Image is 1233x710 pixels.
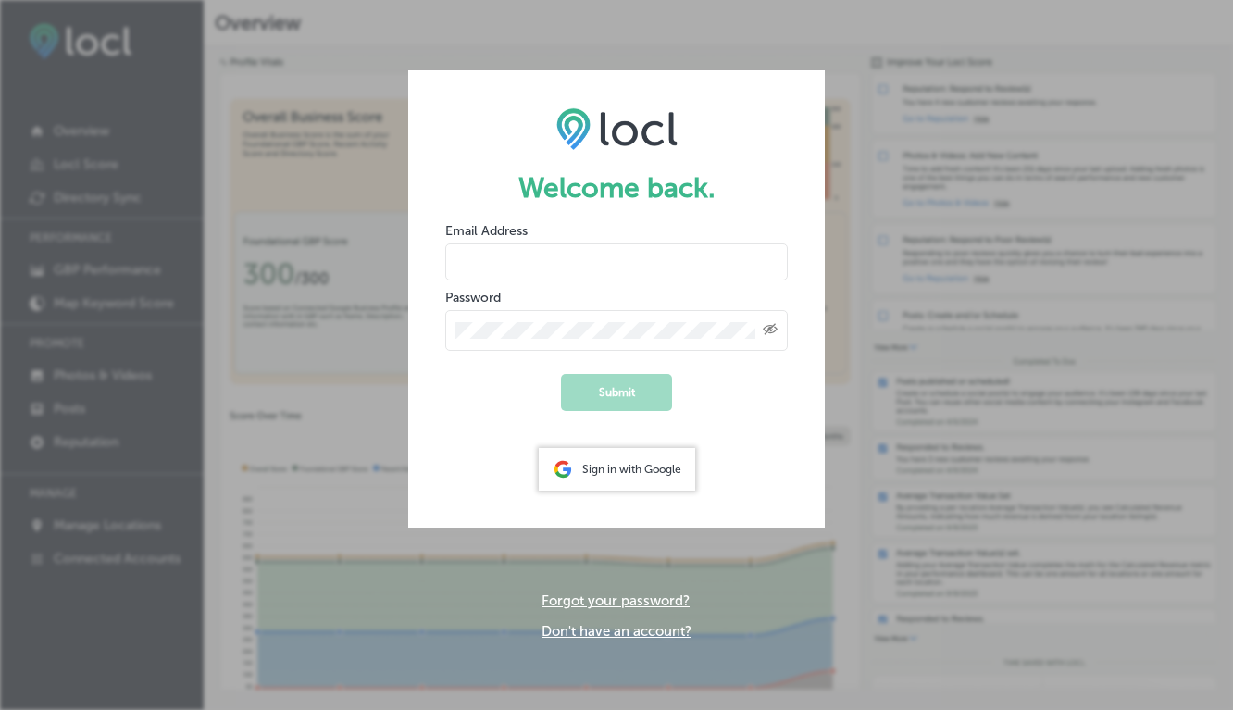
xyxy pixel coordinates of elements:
a: Forgot your password? [542,592,690,609]
h1: Welcome back. [445,171,788,205]
button: Submit [561,374,672,411]
img: LOCL logo [556,107,678,150]
label: Email Address [445,223,528,239]
a: Don't have an account? [542,623,691,640]
label: Password [445,290,501,305]
div: Sign in with Google [539,448,695,491]
span: Toggle password visibility [763,322,778,339]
